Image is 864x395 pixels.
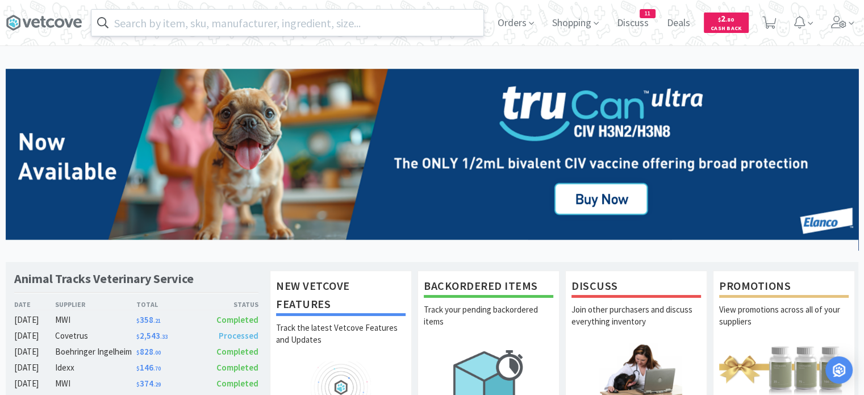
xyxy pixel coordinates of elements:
div: [DATE] [14,345,55,359]
span: . 33 [160,333,168,340]
span: 374 [136,378,161,389]
a: Deals [662,18,695,28]
h1: Backordered Items [424,277,553,298]
span: Completed [216,346,258,357]
a: [DATE]Idexx$146.70Completed [14,361,258,375]
p: Join other purchasers and discuss everything inventory [571,303,701,343]
span: . 70 [153,365,161,372]
div: [DATE] [14,361,55,375]
span: Processed [219,330,258,341]
span: 358 [136,314,161,325]
h1: Discuss [571,277,701,298]
span: 11 [640,10,655,18]
a: [DATE]MWI$358.21Completed [14,313,258,327]
span: $ [136,333,140,340]
span: $ [718,16,721,23]
span: . 80 [725,16,734,23]
img: 93fa6dc35ee342748530b3d5663835f7.png [6,69,858,240]
span: Completed [216,378,258,389]
span: . 21 [153,317,161,325]
div: Covetrus [55,329,136,343]
span: . 29 [153,381,161,388]
span: $ [136,381,140,388]
div: Idexx [55,361,136,375]
div: [DATE] [14,313,55,327]
div: Date [14,299,55,310]
a: $2.80Cash Back [704,7,749,38]
span: Completed [216,362,258,373]
span: $ [136,365,140,372]
span: 828 [136,346,161,357]
h1: Animal Tracks Veterinary Service [14,271,194,287]
div: Boehringer Ingelheim [55,345,136,359]
p: Track your pending backordered items [424,303,553,343]
span: Cash Back [711,26,742,33]
h1: New Vetcove Features [276,277,406,316]
a: Discuss11 [612,18,653,28]
span: $ [136,317,140,325]
div: MWI [55,313,136,327]
span: 2,543 [136,330,168,341]
div: [DATE] [14,377,55,390]
a: [DATE]MWI$374.29Completed [14,377,258,390]
h1: Promotions [719,277,849,298]
p: View promotions across all of your suppliers [719,303,849,343]
span: . 00 [153,349,161,356]
div: Open Intercom Messenger [825,356,853,384]
span: $ [136,349,140,356]
span: 2 [718,13,734,24]
a: [DATE]Covetrus$2,543.33Processed [14,329,258,343]
div: Status [197,299,258,310]
div: Supplier [55,299,136,310]
div: [DATE] [14,329,55,343]
img: hero_promotions.png [719,343,849,395]
p: Track the latest Vetcove Features and Updates [276,322,406,361]
span: Completed [216,314,258,325]
a: [DATE]Boehringer Ingelheim$828.00Completed [14,345,258,359]
input: Search by item, sku, manufacturer, ingredient, size... [91,10,483,36]
div: Total [136,299,198,310]
img: hero_discuss.png [571,343,701,395]
span: 146 [136,362,161,373]
div: MWI [55,377,136,390]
